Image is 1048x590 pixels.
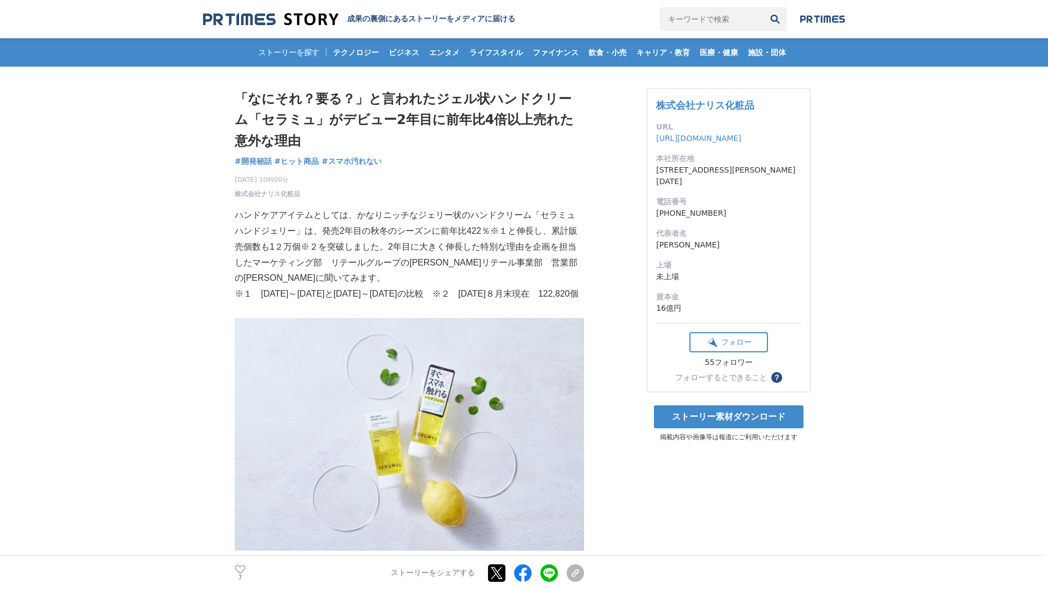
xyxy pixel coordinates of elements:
span: テクノロジー [329,48,383,57]
p: 7 [235,575,246,581]
a: #開発秘話 [235,156,272,167]
span: ビジネス [384,48,424,57]
p: 掲載内容や画像等は報道にご利用いただけます [647,433,811,442]
dt: 資本金 [656,291,801,303]
dd: [PHONE_NUMBER] [656,208,801,219]
dd: [PERSON_NAME] [656,239,801,251]
a: #ヒット商品 [275,156,319,167]
img: thumbnail_fee03280-8889-11f0-a329-35311a646e10.jpg [235,318,584,551]
button: フォロー [689,332,768,352]
span: #開発秘話 [235,156,272,166]
a: 施設・団体 [743,38,790,67]
div: フォローするとできること [675,374,767,381]
span: #スマホ汚れない [321,156,382,166]
dd: 未上場 [656,271,801,282]
dt: 電話番号 [656,196,801,208]
a: [URL][DOMAIN_NAME] [656,134,741,143]
dt: 上場 [656,259,801,271]
span: 施設・団体 [743,48,790,57]
a: 株式会社ナリス化粧品 [235,189,300,199]
span: キャリア・教育 [632,48,694,57]
span: ？ [773,374,781,381]
p: ハンドケアアイテムとしては、かなりニッチなジェリー状のハンドクリーム「セラミュ ハンドジェリー」は、発売2年目の秋冬のシーズンに前年比422％※１と伸長し、累計販売個数も1２万個※２を突破しまし... [235,208,584,286]
span: ライフスタイル [465,48,527,57]
a: 医療・健康 [695,38,742,67]
dt: URL [656,121,801,133]
a: テクノロジー [329,38,383,67]
a: ライフスタイル [465,38,527,67]
a: 株式会社ナリス化粧品 [656,99,754,111]
dd: 16億円 [656,303,801,314]
h1: 「なにそれ？要る？」と言われたジェル状ハンドクリーム「セラミュ」がデビュー2年目に前年比4倍以上売れた意外な理由 [235,88,584,151]
div: 55フォロワー [689,358,768,368]
span: ファイナンス [528,48,583,57]
a: ファイナンス [528,38,583,67]
a: ストーリー素材ダウンロード [654,405,803,428]
p: ストーリーをシェアする [391,568,475,578]
a: ビジネス [384,38,424,67]
button: ？ [771,372,782,383]
dd: [STREET_ADDRESS][PERSON_NAME][DATE] [656,164,801,187]
span: [DATE] 10時00分 [235,175,300,185]
a: 成果の裏側にあるストーリーをメディアに届ける 成果の裏側にあるストーリーをメディアに届ける [203,12,515,27]
input: キーワードで検索 [660,7,763,31]
span: 医療・健康 [695,48,742,57]
p: ※１ [DATE]～[DATE]と[DATE]～[DATE]の比較 ※２ [DATE]８月末現在 122,820個 [235,286,584,302]
dt: 代表者名 [656,228,801,239]
span: #ヒット商品 [275,156,319,166]
h2: 成果の裏側にあるストーリーをメディアに届ける [347,14,515,24]
img: prtimes [800,15,845,23]
img: 成果の裏側にあるストーリーをメディアに届ける [203,12,338,27]
a: #スマホ汚れない [321,156,382,167]
button: 検索 [763,7,787,31]
a: エンタメ [425,38,464,67]
span: 飲食・小売 [584,48,631,57]
a: 飲食・小売 [584,38,631,67]
span: エンタメ [425,48,464,57]
dt: 本社所在地 [656,153,801,164]
a: キャリア・教育 [632,38,694,67]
